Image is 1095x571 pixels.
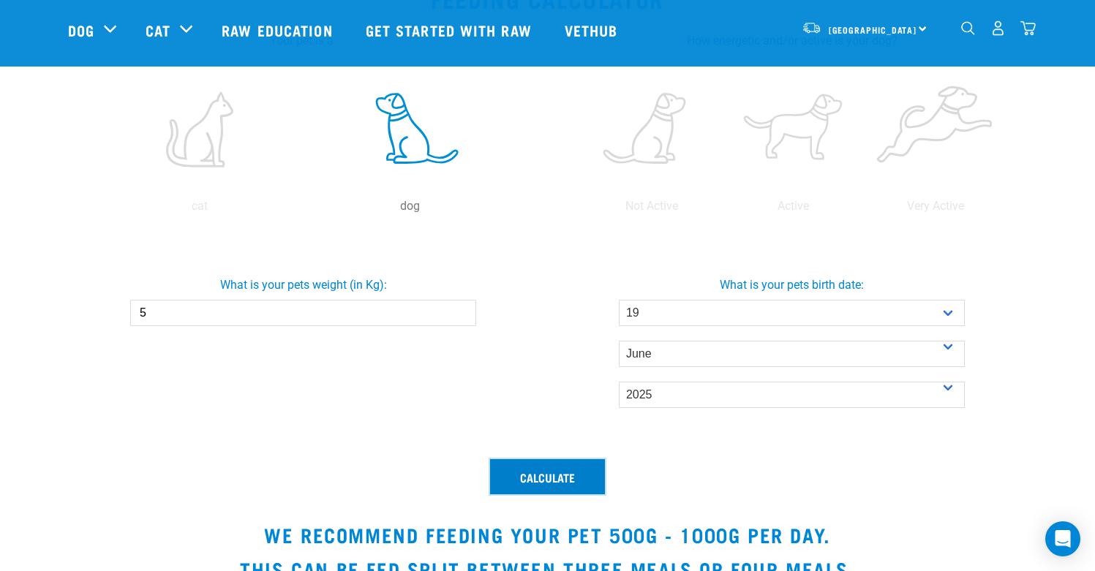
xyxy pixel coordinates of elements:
[308,197,512,215] p: dog
[584,197,720,215] p: Not Active
[829,27,917,32] span: [GEOGRAPHIC_DATA]
[207,1,350,59] a: Raw Education
[68,523,1028,546] h3: We recommend feeding your pet 500g - 1000g per day.
[868,197,1004,215] p: Very Active
[490,459,605,494] button: Calculate
[68,19,94,41] a: Dog
[961,21,975,35] img: home-icon-1@2x.png
[146,19,170,41] a: Cat
[802,21,821,34] img: van-moving.png
[545,276,1039,294] label: What is your pets birth date:
[1020,20,1036,36] img: home-icon@2x.png
[726,197,862,215] p: Active
[98,197,302,215] p: cat
[990,20,1006,36] img: user.png
[351,1,550,59] a: Get started with Raw
[550,1,636,59] a: Vethub
[1045,521,1080,556] div: Open Intercom Messenger
[56,276,551,294] label: What is your pets weight (in Kg):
